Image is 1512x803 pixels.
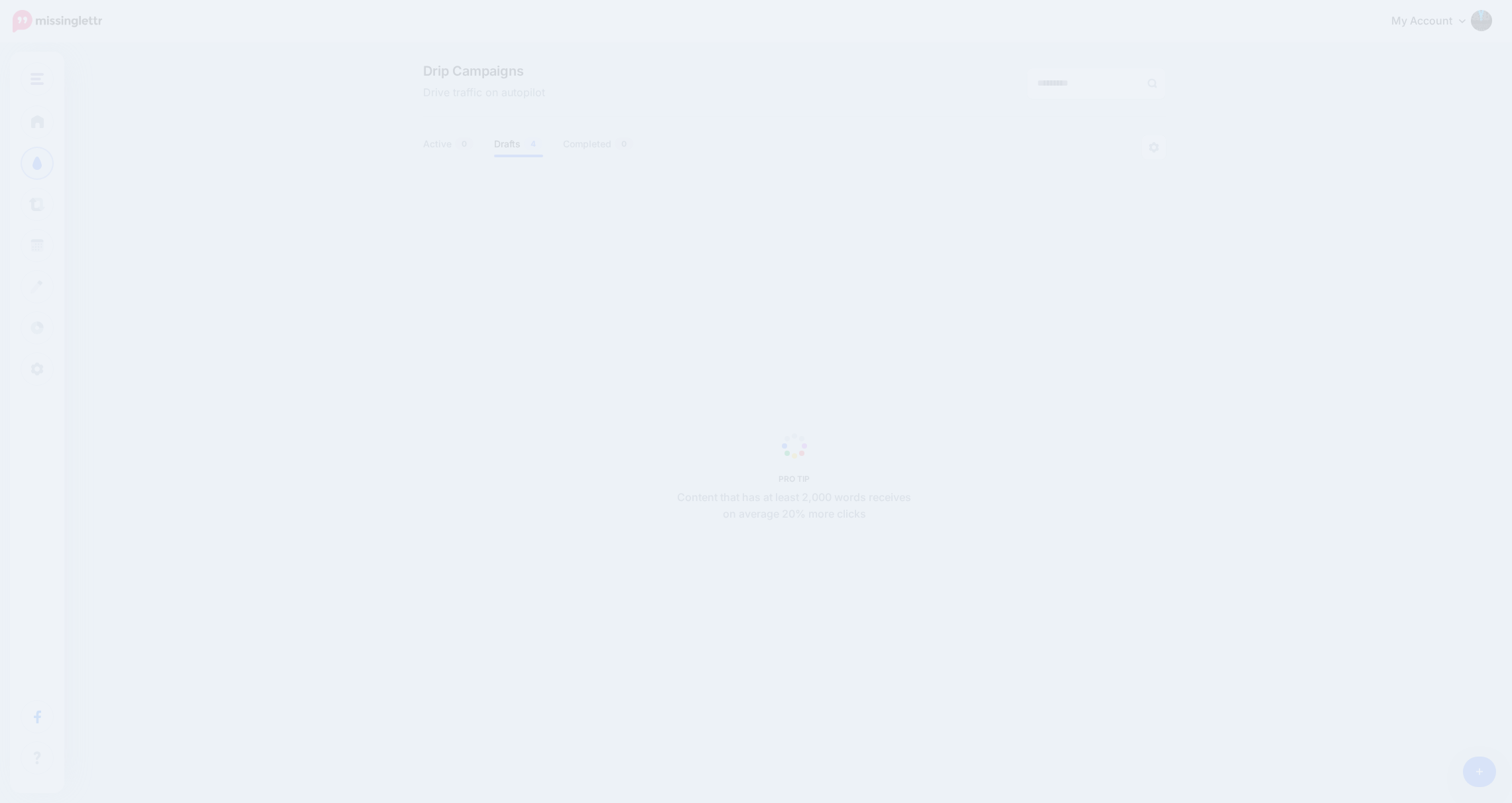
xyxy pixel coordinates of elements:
[423,84,545,102] span: Drive traffic on autopilot
[13,10,102,33] img: Missinglettr
[1149,142,1159,153] img: settings-grey.png
[563,136,634,152] a: Completed0
[615,137,633,150] span: 0
[455,137,473,150] span: 0
[1147,78,1157,88] img: search-grey-6.png
[31,73,44,85] img: menu.png
[494,136,543,152] a: Drafts4
[423,136,474,152] a: Active0
[670,474,918,484] h5: PRO TIP
[524,137,542,150] span: 4
[423,64,545,78] span: Drip Campaigns
[670,489,918,524] p: Content that has at least 2,000 words receives on average 20% more clicks
[1378,5,1492,38] a: My Account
